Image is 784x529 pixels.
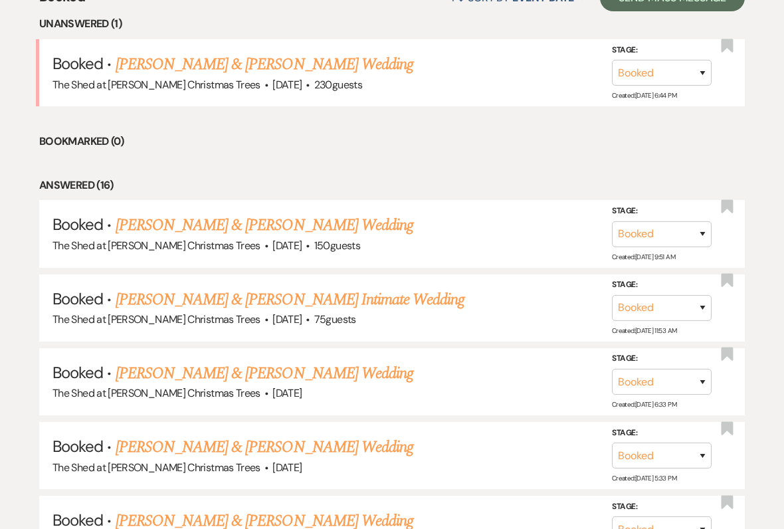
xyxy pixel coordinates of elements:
label: Stage: [612,500,712,514]
span: Created: [DATE] 6:44 PM [612,91,676,100]
span: [DATE] [272,78,302,92]
label: Stage: [612,426,712,441]
span: Created: [DATE] 11:53 AM [612,326,676,335]
span: The Shed at [PERSON_NAME] Christmas Trees [52,239,260,253]
li: Bookmarked (0) [39,133,745,150]
span: The Shed at [PERSON_NAME] Christmas Trees [52,312,260,326]
li: Unanswered (1) [39,15,745,33]
a: [PERSON_NAME] & [PERSON_NAME] Intimate Wedding [116,288,465,312]
label: Stage: [612,204,712,219]
span: Created: [DATE] 6:33 PM [612,400,676,409]
a: [PERSON_NAME] & [PERSON_NAME] Wedding [116,435,413,459]
span: [DATE] [272,239,302,253]
span: [DATE] [272,312,302,326]
span: [DATE] [272,386,302,400]
a: [PERSON_NAME] & [PERSON_NAME] Wedding [116,213,413,237]
span: Booked [52,362,103,383]
span: The Shed at [PERSON_NAME] Christmas Trees [52,78,260,92]
label: Stage: [612,278,712,292]
span: Created: [DATE] 5:33 PM [612,474,676,482]
span: Booked [52,214,103,235]
span: Booked [52,288,103,309]
span: The Shed at [PERSON_NAME] Christmas Trees [52,461,260,475]
span: 230 guests [314,78,362,92]
span: Booked [52,53,103,74]
label: Stage: [612,352,712,366]
span: 150 guests [314,239,360,253]
span: The Shed at [PERSON_NAME] Christmas Trees [52,386,260,400]
span: Created: [DATE] 9:51 AM [612,253,675,261]
a: [PERSON_NAME] & [PERSON_NAME] Wedding [116,362,413,385]
span: Booked [52,436,103,457]
li: Answered (16) [39,177,745,194]
a: [PERSON_NAME] & [PERSON_NAME] Wedding [116,53,413,76]
span: 75 guests [314,312,356,326]
span: [DATE] [272,461,302,475]
label: Stage: [612,43,712,58]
